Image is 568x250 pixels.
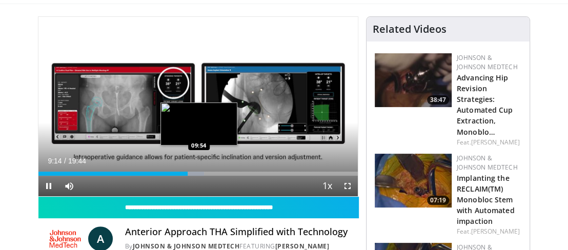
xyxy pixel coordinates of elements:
[375,154,452,207] a: 07:19
[68,157,86,165] span: 19:44
[471,227,519,236] a: [PERSON_NAME]
[375,53,452,107] img: 9f1a5b5d-2ba5-4c40-8e0c-30b4b8951080.150x105_q85_crop-smart_upscale.jpg
[38,172,358,176] div: Progress Bar
[59,176,79,196] button: Mute
[457,227,521,236] div: Feat.
[160,102,237,145] img: image.jpeg
[457,173,514,226] a: Implanting the RECLAIM(TM) Monobloc Stem with Automated impaction
[427,95,449,105] span: 38:47
[125,226,350,238] h4: Anterior Approach THA Simplified with Technology
[64,157,66,165] span: /
[457,73,513,137] a: Advancing Hip Revision Strategies: Automated Cup Extraction, Monoblo…
[427,196,449,205] span: 07:19
[373,23,447,35] h4: Related Videos
[457,138,521,147] div: Feat.
[471,138,519,147] a: [PERSON_NAME]
[375,53,452,107] a: 38:47
[457,53,518,71] a: Johnson & Johnson MedTech
[457,154,518,172] a: Johnson & Johnson MedTech
[375,154,452,207] img: ffc33e66-92ed-4f11-95c4-0a160745ec3c.150x105_q85_crop-smart_upscale.jpg
[317,176,337,196] button: Playback Rate
[38,17,358,196] video-js: Video Player
[337,176,358,196] button: Fullscreen
[48,157,62,165] span: 9:14
[38,176,59,196] button: Pause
